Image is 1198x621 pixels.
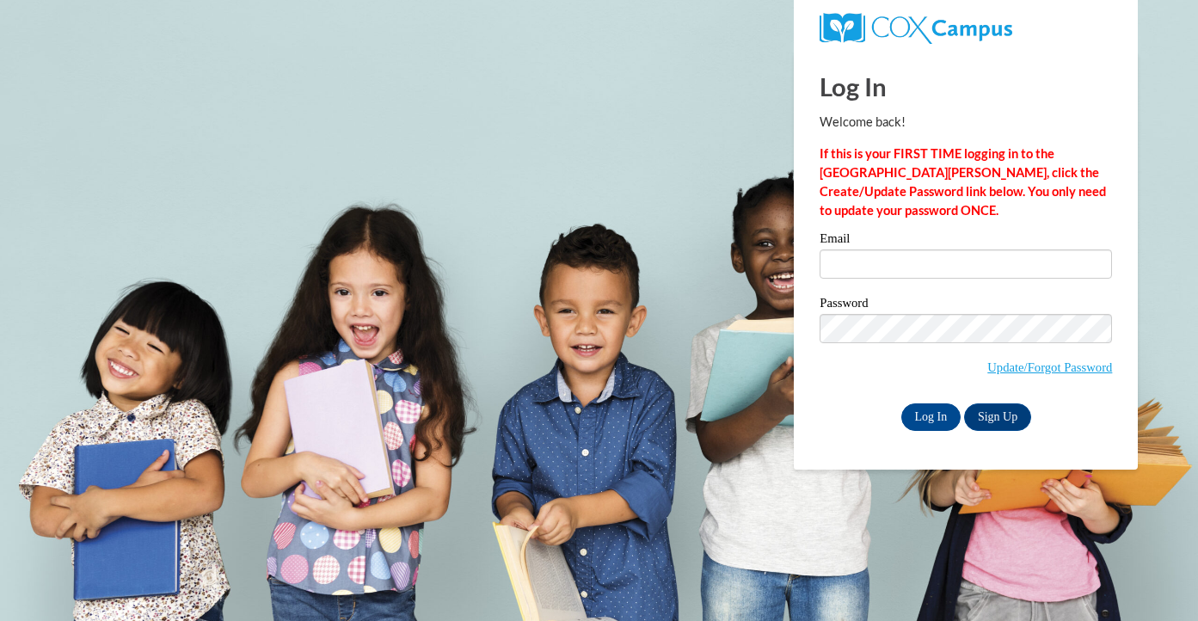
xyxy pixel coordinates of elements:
label: Email [820,232,1112,249]
strong: If this is your FIRST TIME logging in to the [GEOGRAPHIC_DATA][PERSON_NAME], click the Create/Upd... [820,146,1106,218]
p: Welcome back! [820,113,1112,132]
a: Sign Up [964,403,1031,431]
a: COX Campus [820,20,1011,34]
img: COX Campus [820,13,1011,44]
a: Update/Forgot Password [987,360,1112,374]
h1: Log In [820,69,1112,104]
label: Password [820,297,1112,314]
input: Log In [901,403,961,431]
